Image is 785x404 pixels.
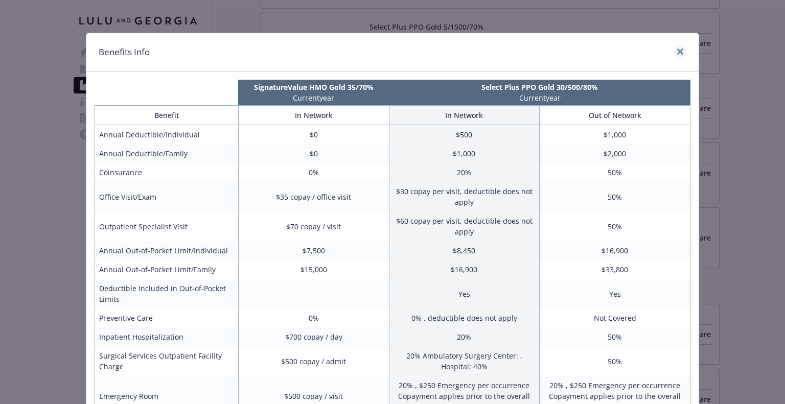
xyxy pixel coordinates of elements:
td: 50% [540,327,690,346]
td: $33,800 [540,260,690,279]
p: SignatureValue HMO Gold 35/70% [240,82,387,92]
td: Office Visit/Exam [95,182,239,211]
td: Annual Deductible/Individual [95,125,239,145]
td: $16,900 [540,241,690,260]
td: $1,000 [540,125,690,145]
th: Out of Network [540,106,690,125]
p: Current year [391,92,688,103]
td: $7,500 [238,241,389,260]
td: $70 copay / visit [238,211,389,241]
td: $500 [389,125,540,145]
td: $30 copay per visit, deductible does not apply [389,182,540,211]
td: Surgical Services Outpatient Facility Charge [95,346,239,376]
p: Current year [240,92,387,103]
td: Yes [540,279,690,308]
td: Deductible Included in Out-of-Pocket Limits [95,279,239,308]
td: 50% [540,211,690,241]
td: $15,000 [238,260,389,279]
td: Annual Out-of-Pocket Limit/Family [95,260,239,279]
td: $8,450 [389,241,540,260]
td: $700 copay / day [238,327,389,346]
td: $0 [238,125,389,145]
td: $0 [238,144,389,163]
td: 50% [540,163,690,182]
td: 0% [238,163,389,182]
td: Outpatient Specialist Visit [95,211,239,241]
th: intentionally left blank [95,80,238,105]
td: Inpatient Hospitalization [95,327,239,346]
td: Annual Deductible/Family [95,144,239,163]
td: - [238,279,389,308]
td: 20% Ambulatory Surgery Center: , Hospital: 40% [389,346,540,376]
td: Yes [389,279,540,308]
th: Benefit [95,106,239,125]
th: In Network [238,106,389,125]
a: close [674,45,686,58]
td: Annual Out-of-Pocket Limit/Individual [95,241,239,260]
td: $500 copay / admit [238,346,389,376]
th: In Network [389,106,540,125]
td: Preventive Care [95,308,239,327]
td: 20% [389,327,540,346]
h1: Benefits Info [99,45,150,59]
td: 50% [540,346,690,376]
td: $16,900 [389,260,540,279]
td: 0% , deductible does not apply [389,308,540,327]
td: $1,000 [389,144,540,163]
td: 0% [238,308,389,327]
td: 50% [540,182,690,211]
td: $60 copay per visit, deductible does not apply [389,211,540,241]
td: 20% [389,163,540,182]
td: $35 copay / office visit [238,182,389,211]
td: Not Covered [540,308,690,327]
td: $2,000 [540,144,690,163]
p: Select Plus PPO Gold 30/500/80% [391,82,688,92]
td: Coinsurance [95,163,239,182]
